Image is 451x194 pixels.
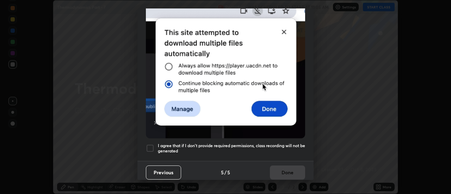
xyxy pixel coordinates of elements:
[227,169,230,176] h4: 5
[146,165,181,180] button: Previous
[224,169,227,176] h4: /
[221,169,224,176] h4: 5
[158,143,305,154] h5: I agree that if I don't provide required permissions, class recording will not be generated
